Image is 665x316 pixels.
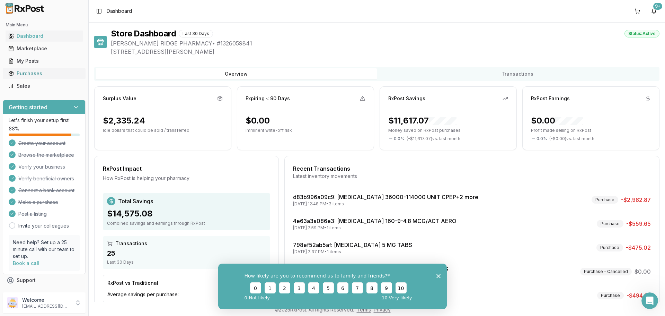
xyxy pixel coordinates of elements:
[8,58,80,65] div: My Posts
[103,95,136,102] div: Surplus Value
[107,221,266,226] div: Combined savings and earnings through RxPost
[6,42,83,55] a: Marketplace
[627,291,651,300] span: -$494.65
[597,220,623,228] div: Purchase
[103,128,223,133] p: Idle dollars that could be sold / transferred
[377,68,658,79] button: Transactions
[18,187,74,194] span: Connect a bank account
[3,3,47,14] img: RxPost Logo
[111,48,659,56] span: [STREET_ADDRESS][PERSON_NAME]
[3,287,86,299] button: Feedback
[3,80,86,92] button: Sales
[13,239,76,260] p: Need help? Set up a 25 minute call with our team to set up.
[18,199,58,206] span: Make a purchase
[388,128,508,133] p: Money saved on RxPost purchases
[357,307,371,313] a: Terms
[531,128,651,133] p: Profit made selling on RxPost
[18,152,74,159] span: Browse the marketplace
[626,220,651,228] span: -$559.65
[531,95,570,102] div: RxPost Earnings
[18,175,74,182] span: Verify beneficial owners
[246,95,290,102] div: Expiring ≤ 90 Days
[293,241,412,248] a: 798ef52ab5af: [MEDICAL_DATA] 5 MG TABS
[22,297,70,304] p: Welcome
[107,208,266,219] div: $14,575.08
[624,30,659,37] div: Status: Active
[96,68,377,79] button: Overview
[103,115,145,126] div: $2,335.24
[388,115,456,126] div: $11,617.07
[103,175,270,182] div: How RxPost is helping your pharmacy
[18,222,69,229] a: Invite your colleagues
[293,194,478,200] a: d83b996a09c9: [MEDICAL_DATA] 36000-114000 UNIT CPEP+2 more
[9,117,80,124] p: Let's finish your setup first!
[531,115,583,126] div: $0.00
[626,244,651,252] span: -$475.02
[103,164,270,173] div: RxPost Impact
[18,211,47,217] span: Post a listing
[549,136,594,142] span: ( - $0.00 ) vs. last month
[3,274,86,287] button: Support
[107,280,158,287] div: RxPost vs Traditional
[293,249,412,255] div: [DATE] 2:37 PM • 1 items
[293,217,456,224] a: 4e63a3a086e3: [MEDICAL_DATA] 160-9-4.8 MCG/ACT AERO
[107,8,132,15] nav: breadcrumb
[374,307,391,313] a: Privacy
[596,244,623,251] div: Purchase
[3,31,86,42] button: Dashboard
[18,163,65,170] span: Verify your business
[580,268,632,275] div: Purchase - Cancelled
[179,30,213,37] div: Last 30 Days
[111,39,659,48] span: [PERSON_NAME] RIDGE PHARMACY • # 1326059841
[9,125,19,132] span: 88 %
[8,33,80,40] div: Dashboard
[7,297,18,308] img: User avatar
[293,225,456,231] div: [DATE] 2:59 PM • 1 items
[8,70,80,77] div: Purchases
[3,43,86,54] button: Marketplace
[648,6,659,17] button: 9+
[6,67,83,80] a: Purchases
[6,30,83,42] a: Dashboard
[107,259,266,265] div: Last 30 Days
[621,196,651,204] span: -$2,982.87
[293,201,478,207] div: [DATE] 12:48 PM • 3 items
[293,164,651,173] div: Recent Transactions
[3,68,86,79] button: Purchases
[6,80,83,92] a: Sales
[118,197,153,205] span: Total Savings
[115,240,147,247] span: Transactions
[8,83,80,89] div: Sales
[107,248,266,258] div: 25
[537,136,547,142] span: 0.0 %
[407,136,460,142] span: ( - $11,617.07 ) vs. last month
[597,292,624,299] div: Purchase
[635,267,651,276] span: $0.00
[22,304,70,309] p: [EMAIL_ADDRESS][DOMAIN_NAME]
[13,260,39,266] a: Book a call
[6,55,83,67] a: My Posts
[293,173,651,180] div: Latest inventory movements
[107,8,132,15] span: Dashboard
[394,136,405,142] span: 0.0 %
[8,45,80,52] div: Marketplace
[388,95,425,102] div: RxPost Savings
[6,22,83,28] h2: Main Menu
[107,291,179,298] span: Average savings per purchase:
[3,55,86,67] button: My Posts
[641,292,658,309] iframe: Intercom live chat
[592,196,618,204] div: Purchase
